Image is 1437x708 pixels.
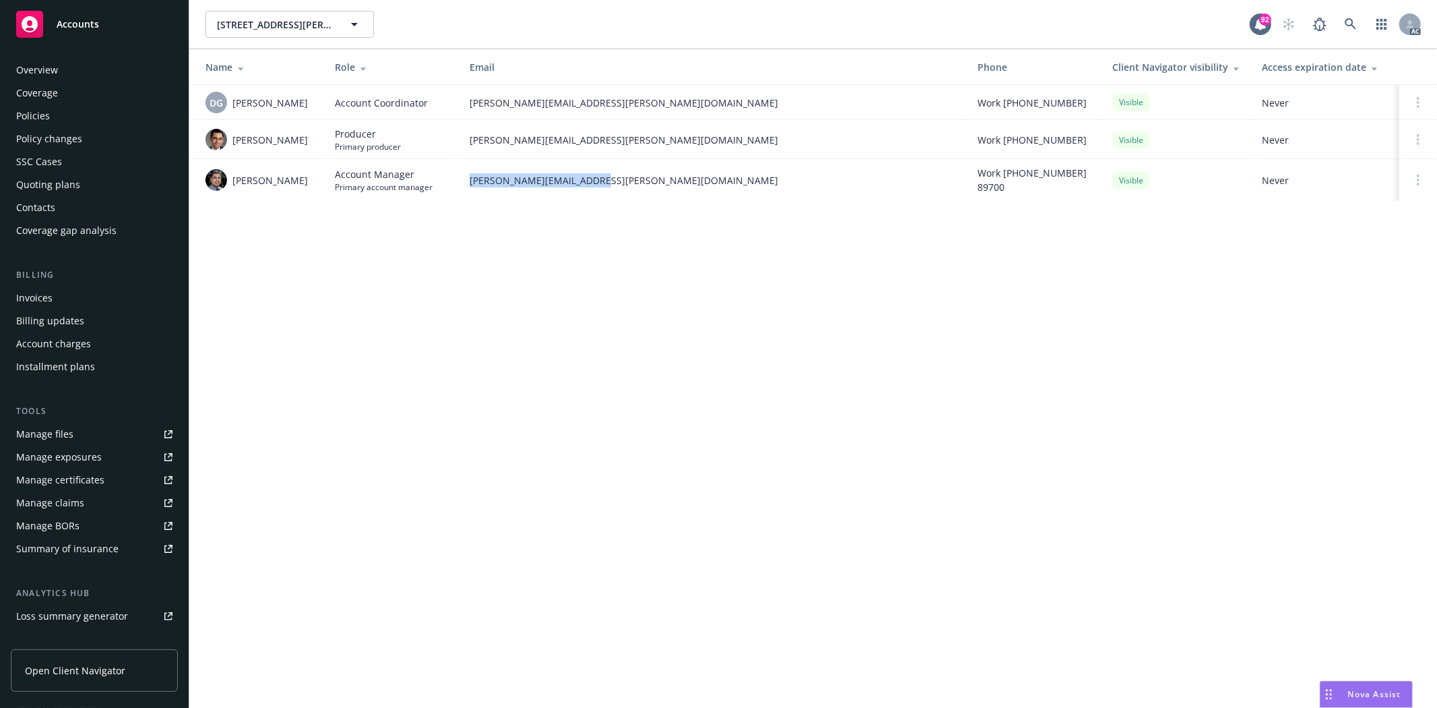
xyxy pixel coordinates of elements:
div: Account charges [16,333,91,355]
span: Primary account manager [335,181,433,193]
span: [PERSON_NAME][EMAIL_ADDRESS][PERSON_NAME][DOMAIN_NAME] [470,96,956,110]
div: 92 [1259,13,1271,26]
div: Manage exposures [16,446,102,468]
span: DG [210,96,223,110]
div: Billing updates [16,310,84,332]
div: Manage certificates [16,469,104,491]
div: Analytics hub [11,587,178,600]
div: Access expiration date [1262,60,1388,74]
div: Email [470,60,956,74]
div: Summary of insurance [16,538,119,560]
span: Never [1262,96,1388,110]
a: Accounts [11,5,178,43]
a: Invoices [11,287,178,309]
a: Manage files [11,423,178,445]
div: Manage files [16,423,73,445]
div: Role [335,60,448,74]
div: Visible [1112,172,1150,189]
span: [STREET_ADDRESS][PERSON_NAME] Association c/o [PERSON_NAME] Property Management [217,18,333,32]
div: Installment plans [16,356,95,378]
div: Billing [11,268,178,282]
span: Accounts [57,19,99,30]
span: Open Client Navigator [25,663,125,678]
div: Loss summary generator [16,606,128,627]
div: Policy changes [16,128,82,150]
a: Search [1337,11,1364,38]
div: Visible [1112,131,1150,148]
a: Quoting plans [11,174,178,196]
div: Contacts [16,197,55,218]
div: Manage BORs [16,515,79,537]
div: Drag to move [1320,682,1337,707]
a: Installment plans [11,356,178,378]
div: Manage claims [16,492,84,514]
span: [PERSON_NAME] [232,133,308,147]
button: Nova Assist [1320,681,1413,708]
a: Overview [11,59,178,81]
a: Contacts [11,197,178,218]
div: Client Navigator visibility [1112,60,1240,74]
img: photo [205,129,227,150]
img: photo [205,169,227,191]
span: Work [PHONE_NUMBER] [978,133,1087,147]
a: Manage claims [11,492,178,514]
a: Start snowing [1275,11,1302,38]
a: Report a Bug [1306,11,1333,38]
a: Policy changes [11,128,178,150]
span: Work [PHONE_NUMBER] [978,96,1087,110]
div: Phone [978,60,1091,74]
div: SSC Cases [16,151,62,173]
a: Summary of insurance [11,538,178,560]
span: Producer [335,127,401,141]
a: Billing updates [11,310,178,332]
a: Manage certificates [11,469,178,491]
div: Tools [11,405,178,418]
span: Never [1262,173,1388,187]
span: [PERSON_NAME] [232,96,308,110]
div: Coverage [16,82,58,104]
span: Work [PHONE_NUMBER] 89700 [978,166,1091,194]
a: Policies [11,105,178,127]
span: Never [1262,133,1388,147]
span: Nova Assist [1348,688,1401,700]
a: Manage exposures [11,446,178,468]
div: Overview [16,59,58,81]
div: Name [205,60,313,74]
span: Primary producer [335,141,401,152]
a: Coverage [11,82,178,104]
span: Account Coordinator [335,96,428,110]
a: Switch app [1368,11,1395,38]
div: Invoices [16,287,53,309]
div: Coverage gap analysis [16,220,117,241]
a: Loss summary generator [11,606,178,627]
span: [PERSON_NAME] [232,173,308,187]
span: Account Manager [335,167,433,181]
a: Manage BORs [11,515,178,537]
button: [STREET_ADDRESS][PERSON_NAME] Association c/o [PERSON_NAME] Property Management [205,11,374,38]
a: SSC Cases [11,151,178,173]
span: [PERSON_NAME][EMAIL_ADDRESS][PERSON_NAME][DOMAIN_NAME] [470,133,956,147]
div: Policies [16,105,50,127]
div: Visible [1112,94,1150,111]
a: Account charges [11,333,178,355]
div: Quoting plans [16,174,80,196]
span: [PERSON_NAME][EMAIL_ADDRESS][PERSON_NAME][DOMAIN_NAME] [470,173,956,187]
a: Coverage gap analysis [11,220,178,241]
